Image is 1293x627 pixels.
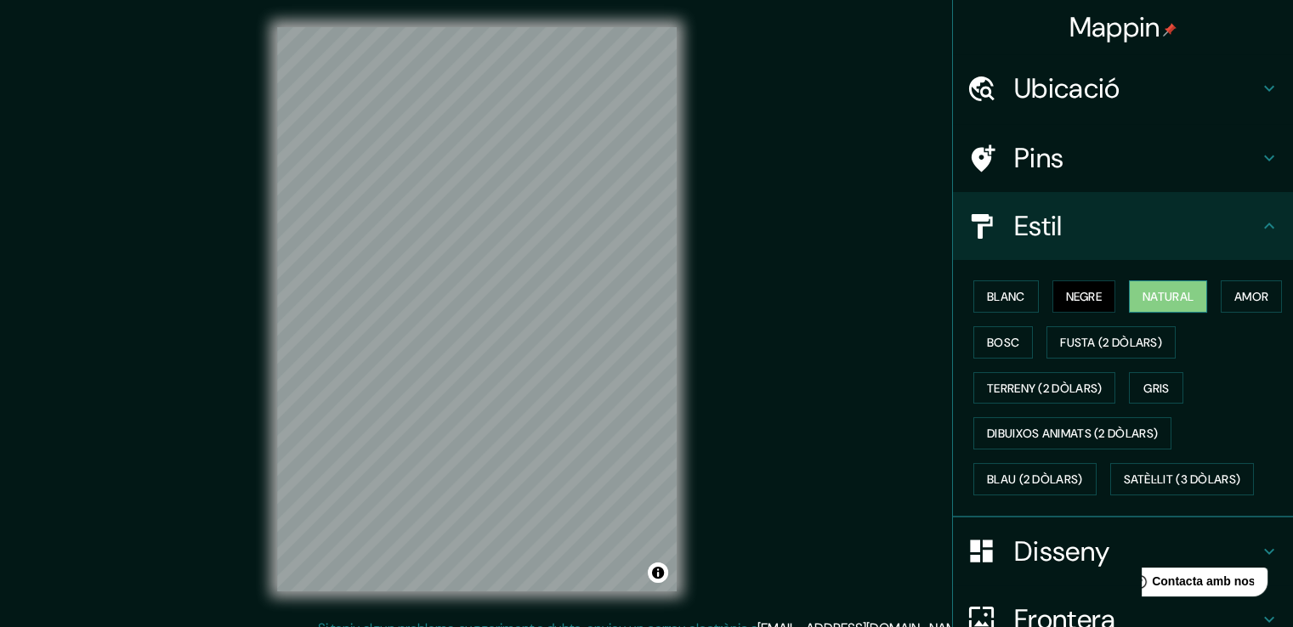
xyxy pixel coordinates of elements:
div: Disseny [953,517,1293,585]
button: Terreny (2 dòlars) [973,372,1115,404]
button: Negre [1052,280,1116,313]
button: Blau (2 dòlars) [973,463,1097,495]
img: pin-icon.png [1163,23,1177,37]
font: Ubicació [1014,71,1120,106]
font: Fusta (2 dòlars) [1060,335,1162,350]
font: Contacta amb nosaltres [10,14,145,27]
font: Amor [1234,289,1268,304]
font: Disseny [1014,534,1109,569]
font: Bosc [987,335,1019,350]
button: Bosc [973,326,1033,359]
font: Dibuixos animats (2 dòlars) [987,426,1158,442]
button: Dibuixos animats (2 dòlars) [973,417,1171,449]
font: Negre [1066,289,1103,304]
div: Pins [953,124,1293,192]
button: Blanc [973,280,1039,313]
font: Mappin [1069,9,1160,45]
font: Satèl·lit (3 dòlars) [1124,472,1241,487]
button: Fusta (2 dòlars) [1046,326,1176,359]
font: Natural [1143,289,1194,304]
font: Gris [1143,381,1169,396]
font: Pins [1014,140,1063,176]
button: Amor [1221,280,1282,313]
button: Satèl·lit (3 dòlars) [1110,463,1255,495]
canvas: Mapa [277,27,677,591]
div: Estil [953,192,1293,260]
font: Blau (2 dòlars) [987,472,1083,487]
button: Natural [1129,280,1207,313]
button: Gris [1129,372,1183,404]
iframe: Llançador de widgets d'ajuda [1142,561,1274,608]
font: Blanc [987,289,1025,304]
div: Ubicació [953,54,1293,122]
button: Activa/desactiva l'atribució [648,562,668,583]
font: Estil [1014,208,1063,244]
font: Terreny (2 dòlars) [987,381,1102,396]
